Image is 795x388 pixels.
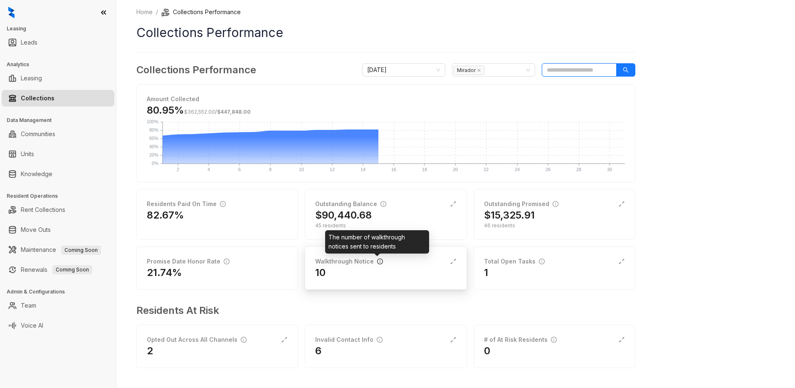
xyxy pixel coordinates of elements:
text: 2 [177,167,179,172]
a: Collections [21,90,54,107]
text: 26 [546,167,551,172]
h3: 80.95% [147,104,251,117]
img: logo [8,7,15,18]
li: Voice AI [2,317,114,334]
text: 80% [149,127,158,132]
h3: Leasing [7,25,116,32]
li: Collections [2,90,114,107]
h2: 6 [315,344,321,358]
span: info-circle [380,201,386,207]
span: expand-alt [618,258,625,265]
span: info-circle [241,337,247,343]
text: 100% [147,119,158,124]
span: info-circle [377,259,383,264]
li: Team [2,297,114,314]
span: close [477,68,481,72]
text: 12 [330,167,335,172]
span: Coming Soon [52,265,92,274]
span: Mirador [454,66,484,75]
span: info-circle [224,259,230,264]
span: expand-alt [281,336,288,343]
div: Invalid Contact Info [315,335,383,344]
span: info-circle [220,201,226,207]
span: expand-alt [450,201,457,207]
span: search [623,67,629,73]
li: Maintenance [2,241,114,258]
a: Knowledge [21,166,52,182]
a: Move Outs [21,221,51,238]
span: $362,552.00 [184,109,215,115]
h2: 82.67% [147,209,184,222]
h3: Residents At Risk [136,303,629,318]
span: info-circle [553,201,558,207]
text: 14 [360,167,365,172]
div: Promise Date Honor Rate [147,257,230,266]
h3: Admin & Configurations [7,288,116,296]
span: expand-alt [450,258,457,265]
h2: 1 [484,266,488,279]
text: 20% [149,152,158,157]
li: Leasing [2,70,114,87]
li: Renewals [2,261,114,278]
span: info-circle [377,337,383,343]
li: Communities [2,126,114,142]
text: 6 [238,167,241,172]
text: 22 [484,167,489,172]
text: 60% [149,136,158,141]
div: Outstanding Promised [484,199,558,209]
div: 46 residents [484,222,625,229]
span: expand-alt [618,336,625,343]
a: Home [135,7,154,17]
span: expand-alt [618,201,625,207]
div: # of At Risk Residents [484,335,557,344]
span: expand-alt [450,336,457,343]
h3: Data Management [7,117,116,124]
div: The number of walkthrough notices sent to residents [325,230,429,254]
text: 28 [576,167,581,172]
text: 16 [391,167,396,172]
div: 45 residents [315,222,456,229]
h2: 10 [315,266,326,279]
h2: $15,325.91 [484,209,535,222]
h3: Collections Performance [136,62,256,77]
li: Knowledge [2,166,114,182]
li: Rent Collections [2,201,114,218]
li: Collections Performance [161,7,241,17]
a: Units [21,146,34,162]
h2: 0 [484,344,490,358]
div: Outstanding Balance [315,199,386,209]
li: Units [2,146,114,162]
text: 40% [149,144,158,149]
text: 0% [152,161,158,166]
text: 20 [453,167,458,172]
text: 30 [607,167,612,172]
div: Total Open Tasks [484,257,545,266]
strong: Amount Collected [147,95,199,102]
a: Voice AI [21,317,43,334]
a: Leasing [21,70,42,87]
h1: Collections Performance [136,23,635,42]
li: Leads [2,34,114,51]
text: 10 [299,167,304,172]
h2: 21.74% [147,266,182,279]
a: Rent Collections [21,201,65,218]
li: / [156,7,158,17]
h3: Analytics [7,61,116,68]
text: 8 [269,167,272,172]
span: $447,848.00 [217,109,251,115]
text: 24 [515,167,520,172]
span: Coming Soon [61,246,101,255]
span: August 2025 [367,64,440,76]
span: info-circle [551,337,557,343]
div: Residents Paid On Time [147,199,226,209]
li: Move Outs [2,221,114,238]
a: Team [21,297,36,314]
div: Walkthrough Notice [315,257,383,266]
div: Opted Out Across All Channels [147,335,247,344]
h2: 2 [147,344,153,358]
span: / [184,109,251,115]
a: RenewalsComing Soon [21,261,92,278]
text: 18 [422,167,427,172]
h3: Resident Operations [7,192,116,200]
text: 4 [207,167,210,172]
